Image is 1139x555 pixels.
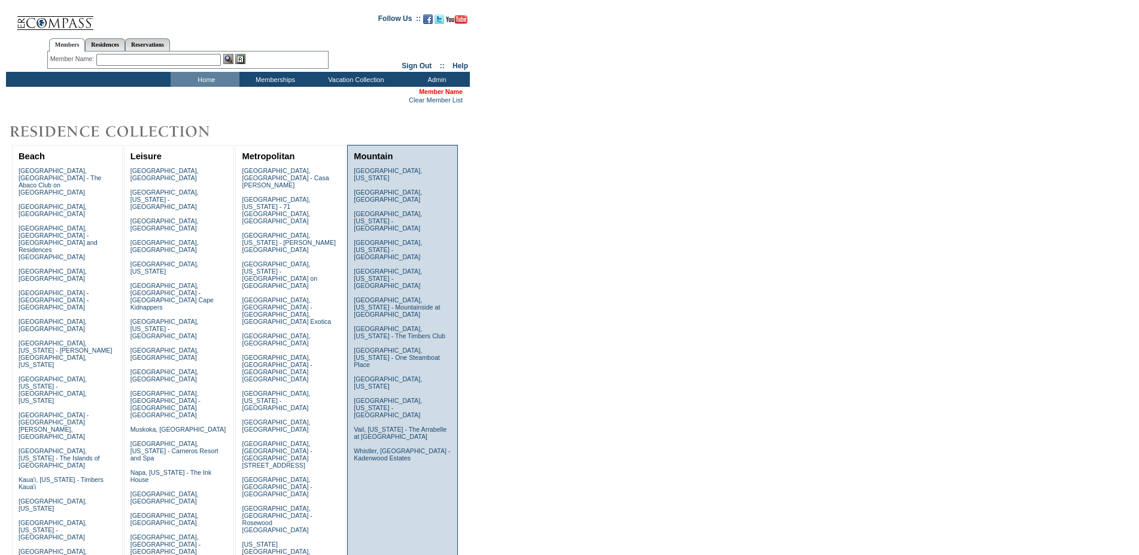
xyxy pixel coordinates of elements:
td: Admin [401,72,470,87]
a: [GEOGRAPHIC_DATA], [GEOGRAPHIC_DATA] [242,332,310,347]
a: Become our fan on Facebook [423,18,433,25]
a: Kaua'i, [US_STATE] - Timbers Kaua'i [19,476,104,490]
a: [GEOGRAPHIC_DATA], [GEOGRAPHIC_DATA] [130,239,199,253]
a: [GEOGRAPHIC_DATA], [US_STATE] [354,375,422,390]
a: [GEOGRAPHIC_DATA], [GEOGRAPHIC_DATA] - [GEOGRAPHIC_DATA] [GEOGRAPHIC_DATA] [130,390,201,418]
a: [GEOGRAPHIC_DATA], [GEOGRAPHIC_DATA] [242,418,310,433]
a: [GEOGRAPHIC_DATA], [US_STATE] - [GEOGRAPHIC_DATA] [242,390,310,411]
a: [GEOGRAPHIC_DATA], [US_STATE] - [GEOGRAPHIC_DATA] [354,239,422,260]
td: Vacation Collection [308,72,401,87]
img: View [223,54,233,64]
img: Compass Home [16,6,94,31]
a: [GEOGRAPHIC_DATA] - [GEOGRAPHIC_DATA][PERSON_NAME], [GEOGRAPHIC_DATA] [19,411,89,440]
a: [GEOGRAPHIC_DATA], [US_STATE] - The Timbers Club [354,325,445,339]
a: [GEOGRAPHIC_DATA], [US_STATE] [354,167,422,181]
a: [GEOGRAPHIC_DATA], [GEOGRAPHIC_DATA] [130,490,199,505]
a: Beach [19,151,45,161]
a: Whistler, [GEOGRAPHIC_DATA] - Kadenwood Estates [354,447,450,462]
a: [GEOGRAPHIC_DATA], [US_STATE] - [GEOGRAPHIC_DATA] [354,268,422,289]
a: [GEOGRAPHIC_DATA], [GEOGRAPHIC_DATA] [130,167,199,181]
a: [GEOGRAPHIC_DATA], [US_STATE] - [GEOGRAPHIC_DATA] on [GEOGRAPHIC_DATA] [242,260,317,289]
a: Vail, [US_STATE] - The Arrabelle at [GEOGRAPHIC_DATA] [354,426,447,440]
a: [GEOGRAPHIC_DATA], [GEOGRAPHIC_DATA] - The Abaco Club on [GEOGRAPHIC_DATA] [19,167,102,196]
a: [GEOGRAPHIC_DATA], [GEOGRAPHIC_DATA] [354,189,422,203]
a: Muskoka, [GEOGRAPHIC_DATA] [130,426,226,433]
a: [GEOGRAPHIC_DATA], [GEOGRAPHIC_DATA] [19,203,87,217]
a: Clear [409,96,424,104]
span: :: [440,62,445,70]
img: Reservations [235,54,245,64]
a: [GEOGRAPHIC_DATA], [US_STATE] - [GEOGRAPHIC_DATA] [354,210,422,232]
a: [GEOGRAPHIC_DATA], [GEOGRAPHIC_DATA] [19,268,87,282]
a: [GEOGRAPHIC_DATA], [GEOGRAPHIC_DATA] [130,512,199,526]
a: [GEOGRAPHIC_DATA], [US_STATE] - [GEOGRAPHIC_DATA] [130,318,199,339]
a: Residences [85,38,125,51]
a: Napa, [US_STATE] - The Ink House [130,469,212,483]
a: [GEOGRAPHIC_DATA], [US_STATE] - One Steamboat Place [354,347,440,368]
a: [GEOGRAPHIC_DATA], [US_STATE] - [GEOGRAPHIC_DATA], [US_STATE] [19,375,87,404]
td: Memberships [239,72,308,87]
a: Metropolitan [242,151,294,161]
a: [GEOGRAPHIC_DATA], [GEOGRAPHIC_DATA] - [GEOGRAPHIC_DATA], [GEOGRAPHIC_DATA] Exotica [242,296,331,325]
a: Reservations [125,38,170,51]
a: Help [452,62,468,70]
a: Sign Out [402,62,432,70]
a: [GEOGRAPHIC_DATA], [GEOGRAPHIC_DATA] [19,318,87,332]
a: [GEOGRAPHIC_DATA], [GEOGRAPHIC_DATA] - [GEOGRAPHIC_DATA] Cape Kidnappers [130,282,214,311]
a: [GEOGRAPHIC_DATA] - [GEOGRAPHIC_DATA] - [GEOGRAPHIC_DATA] [19,289,89,311]
a: Mountain [354,151,393,161]
a: [GEOGRAPHIC_DATA], [US_STATE] [130,260,199,275]
a: [GEOGRAPHIC_DATA], [GEOGRAPHIC_DATA] [130,217,199,232]
div: Member Name: [50,54,96,64]
a: [GEOGRAPHIC_DATA], [US_STATE] - Mountainside at [GEOGRAPHIC_DATA] [354,296,440,318]
a: [GEOGRAPHIC_DATA], [GEOGRAPHIC_DATA] - Casa [PERSON_NAME] [242,167,329,189]
a: Members [49,38,86,51]
a: [GEOGRAPHIC_DATA], [GEOGRAPHIC_DATA] - [GEOGRAPHIC_DATA] [130,533,201,555]
a: Member List [426,96,463,104]
td: Follow Us :: [378,13,421,28]
img: Subscribe to our YouTube Channel [446,15,467,24]
a: Leisure [130,151,162,161]
a: [GEOGRAPHIC_DATA], [GEOGRAPHIC_DATA] - [GEOGRAPHIC_DATA][STREET_ADDRESS] [242,440,312,469]
img: Become our fan on Facebook [423,14,433,24]
a: Follow us on Twitter [435,18,444,25]
a: [GEOGRAPHIC_DATA], [GEOGRAPHIC_DATA] - [GEOGRAPHIC_DATA] and Residences [GEOGRAPHIC_DATA] [19,225,98,260]
a: [GEOGRAPHIC_DATA], [US_STATE] - [PERSON_NAME][GEOGRAPHIC_DATA] [242,232,336,253]
a: [GEOGRAPHIC_DATA], [US_STATE] - Carneros Resort and Spa [130,440,218,462]
td: Home [171,72,239,87]
span: Member Name [419,88,463,95]
a: [GEOGRAPHIC_DATA], [US_STATE] - [PERSON_NAME][GEOGRAPHIC_DATA], [US_STATE] [19,339,113,368]
a: [GEOGRAPHIC_DATA], [GEOGRAPHIC_DATA] - Rosewood [GEOGRAPHIC_DATA] [242,505,312,533]
a: Subscribe to our YouTube Channel [446,18,467,25]
a: [GEOGRAPHIC_DATA], [US_STATE] [19,498,87,512]
a: [GEOGRAPHIC_DATA], [GEOGRAPHIC_DATA] - [GEOGRAPHIC_DATA] [242,476,312,498]
a: [GEOGRAPHIC_DATA], [US_STATE] - [GEOGRAPHIC_DATA] [130,189,199,210]
img: i.gif [6,18,16,19]
a: [GEOGRAPHIC_DATA], [US_STATE] - [GEOGRAPHIC_DATA] [19,519,87,541]
a: [GEOGRAPHIC_DATA], [GEOGRAPHIC_DATA] [130,368,199,383]
a: [GEOGRAPHIC_DATA], [US_STATE] - [GEOGRAPHIC_DATA] [354,397,422,418]
img: Destinations by Exclusive Resorts [6,120,239,144]
a: [GEOGRAPHIC_DATA], [US_STATE] - The Islands of [GEOGRAPHIC_DATA] [19,447,100,469]
a: [GEOGRAPHIC_DATA], [GEOGRAPHIC_DATA] [130,347,199,361]
a: [GEOGRAPHIC_DATA], [GEOGRAPHIC_DATA] - [GEOGRAPHIC_DATA] [GEOGRAPHIC_DATA] [242,354,312,383]
a: [GEOGRAPHIC_DATA], [US_STATE] - 71 [GEOGRAPHIC_DATA], [GEOGRAPHIC_DATA] [242,196,310,225]
img: Follow us on Twitter [435,14,444,24]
